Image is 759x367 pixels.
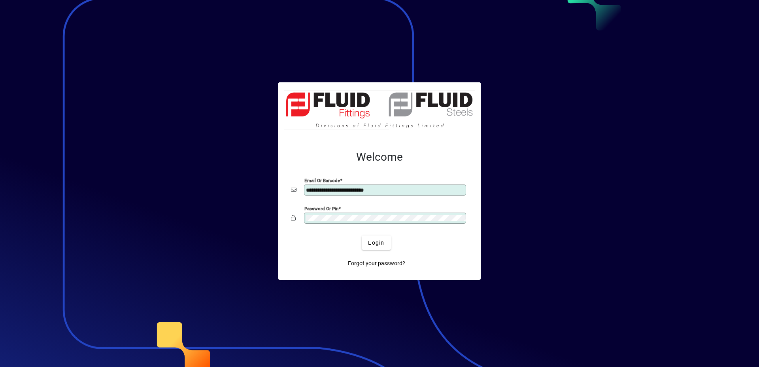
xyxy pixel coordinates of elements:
button: Login [362,236,391,250]
h2: Welcome [291,150,468,164]
span: Login [368,239,384,247]
span: Forgot your password? [348,259,405,268]
mat-label: Email or Barcode [304,178,340,183]
mat-label: Password or Pin [304,206,338,211]
a: Forgot your password? [345,256,408,270]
